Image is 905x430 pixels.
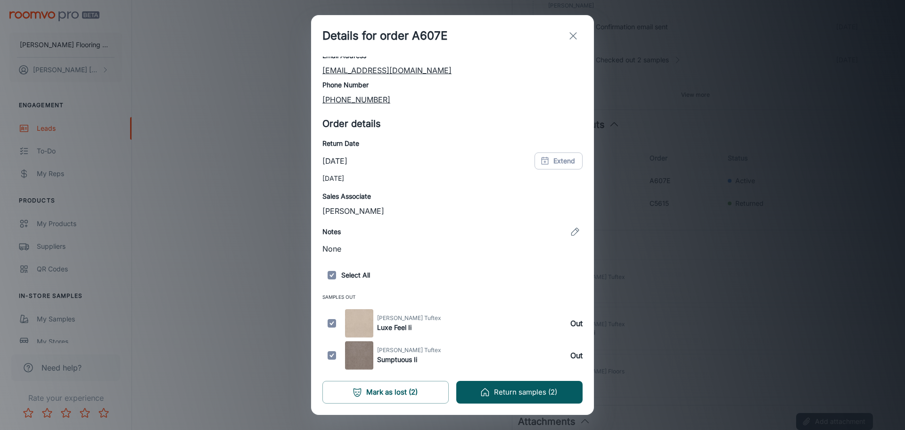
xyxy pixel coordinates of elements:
h6: Sumptuous Ii [377,354,441,365]
h6: Select All [322,266,583,285]
span: [PERSON_NAME] Tuftex [377,314,441,322]
a: [PHONE_NUMBER] [322,95,390,104]
h1: Details for order A607E [322,27,447,44]
p: [PERSON_NAME] [322,205,583,217]
span: Samples Out [322,292,583,305]
img: Luxe Feel Ii [345,309,373,337]
h5: Order details [322,117,583,131]
h6: Luxe Feel Ii [377,322,441,333]
button: Mark as lost (2) [322,381,449,404]
button: exit [564,26,583,45]
button: Return samples (2) [456,381,583,404]
h6: Sales Associate [322,191,583,202]
a: [EMAIL_ADDRESS][DOMAIN_NAME] [322,66,452,75]
span: [PERSON_NAME] Tuftex [377,346,441,354]
img: Sumptuous Ii [345,341,373,370]
p: [DATE] [322,155,347,167]
p: None [322,243,583,254]
p: [DATE] [322,173,583,184]
button: Extend [535,152,583,169]
h6: Return Date [322,138,583,149]
h6: Out [570,318,583,329]
h6: Out [570,350,583,361]
h6: Notes [322,227,341,237]
h6: Phone Number [322,80,583,90]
